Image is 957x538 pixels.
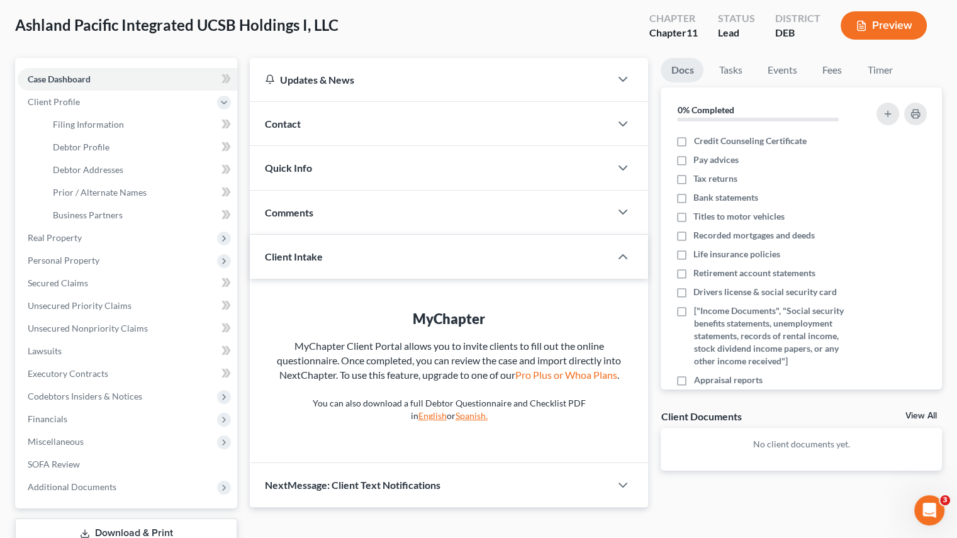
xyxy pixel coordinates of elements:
span: Lawsuits [28,345,62,356]
span: 11 [686,26,698,38]
span: Pay advices [693,154,739,166]
span: SOFA Review [28,459,80,469]
span: Quick Info [265,162,312,174]
span: Personal Property [28,255,99,266]
a: Spanish. [456,410,488,421]
a: Debtor Profile [43,136,237,159]
span: MyChapter Client Portal allows you to invite clients to fill out the online questionnaire. Once c... [277,340,621,381]
div: Chapter [649,26,698,40]
span: ["Income Documents", "Social security benefits statements, unemployment statements, records of re... [693,305,861,367]
span: Prior / Alternate Names [53,187,147,198]
div: Status [718,11,755,26]
span: NextMessage: Client Text Notifications [265,479,440,491]
span: Debtor Profile [53,142,109,152]
span: Client Profile [28,96,80,107]
a: Docs [661,58,703,82]
a: Lawsuits [18,340,237,362]
span: Business Partners [53,210,123,220]
a: Unsecured Priority Claims [18,294,237,317]
span: Credit Counseling Certificate [693,135,806,147]
span: Drivers license & social security card [693,286,837,298]
p: You can also download a full Debtor Questionnaire and Checklist PDF in or [275,397,623,422]
iframe: Intercom live chat [914,495,944,525]
a: English [418,410,447,421]
span: Financials [28,413,67,424]
a: Events [757,58,807,82]
span: Debtor Addresses [53,164,123,175]
a: Tasks [708,58,752,82]
div: Client Documents [661,410,741,423]
a: Timer [857,58,902,82]
a: Pro Plus or Whoa Plans [515,369,617,381]
div: Chapter [649,11,698,26]
a: View All [905,412,937,420]
span: Tax returns [693,172,737,185]
span: Recorded mortgages and deeds [693,229,815,242]
div: Lead [718,26,755,40]
span: Bank statements [693,191,758,204]
span: Case Dashboard [28,74,91,84]
a: Business Partners [43,204,237,227]
strong: 0% Completed [677,104,734,115]
p: No client documents yet. [671,438,932,451]
a: SOFA Review [18,453,237,476]
div: DEB [775,26,820,40]
a: Filing Information [43,113,237,136]
a: Prior / Alternate Names [43,181,237,204]
span: Unsecured Priority Claims [28,300,132,311]
span: Unsecured Nonpriority Claims [28,323,148,333]
span: Additional Documents [28,481,116,492]
span: Titles to motor vehicles [693,210,785,223]
span: 3 [940,495,950,505]
span: Contact [265,118,301,130]
span: Filing Information [53,119,124,130]
span: Retirement account statements [693,267,815,279]
span: Life insurance policies [693,248,780,261]
span: Appraisal reports [693,374,762,386]
a: Case Dashboard [18,68,237,91]
button: Preview [841,11,927,40]
span: Miscellaneous [28,436,84,447]
a: Fees [812,58,852,82]
a: Executory Contracts [18,362,237,385]
span: Real Property [28,232,82,243]
span: Codebtors Insiders & Notices [28,391,142,401]
div: Updates & News [265,73,595,86]
span: Executory Contracts [28,368,108,379]
span: Client Intake [265,250,323,262]
a: Secured Claims [18,272,237,294]
a: Unsecured Nonpriority Claims [18,317,237,340]
span: Secured Claims [28,277,88,288]
div: MyChapter [275,309,623,328]
div: District [775,11,820,26]
span: Comments [265,206,313,218]
a: Debtor Addresses [43,159,237,181]
span: Ashland Pacific Integrated UCSB Holdings I, LLC [15,16,339,34]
